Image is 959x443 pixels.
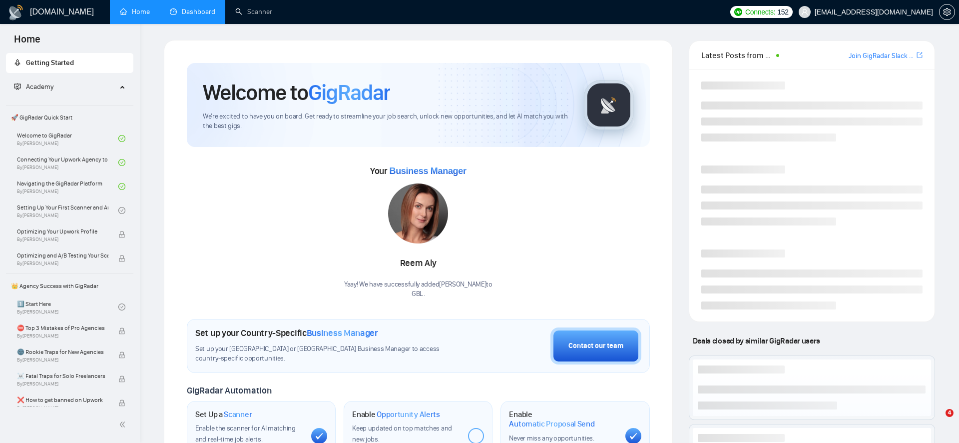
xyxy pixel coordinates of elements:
[389,166,466,176] span: Business Manager
[17,250,108,260] span: Optimizing and A/B Testing Your Scanner for Better Results
[26,82,53,91] span: Academy
[17,381,108,387] span: By [PERSON_NAME]
[118,375,125,382] span: lock
[308,79,390,106] span: GigRadar
[195,327,378,338] h1: Set up your Country-Specific
[689,332,824,349] span: Deals closed by similar GigRadar users
[17,323,108,333] span: ⛔ Top 3 Mistakes of Pro Agencies
[17,260,108,266] span: By [PERSON_NAME]
[203,112,568,131] span: We're excited to have you on board. Get ready to streamline your job search, unlock new opportuni...
[118,135,125,142] span: check-circle
[550,327,641,364] button: Contact our team
[17,405,108,411] span: By [PERSON_NAME]
[17,127,118,149] a: Welcome to GigRadarBy[PERSON_NAME]
[187,385,271,396] span: GigRadar Automation
[344,289,492,299] p: GBL .
[118,351,125,358] span: lock
[118,399,125,406] span: lock
[777,6,788,17] span: 152
[17,175,118,197] a: Navigating the GigRadar PlatformBy[PERSON_NAME]
[118,327,125,334] span: lock
[17,151,118,173] a: Connecting Your Upwork Agency to GigRadarBy[PERSON_NAME]
[388,183,448,243] img: 1706121099010-multi-260.jpg
[224,409,252,419] span: Scanner
[118,303,125,310] span: check-circle
[120,7,150,16] a: homeHome
[119,419,129,429] span: double-left
[352,409,440,419] h1: Enable
[118,183,125,190] span: check-circle
[509,419,594,429] span: Automatic Proposal Send
[6,32,48,53] span: Home
[946,409,954,417] span: 4
[344,280,492,299] div: Yaay! We have successfully added [PERSON_NAME] to
[17,357,108,363] span: By [PERSON_NAME]
[14,59,21,66] span: rocket
[801,8,808,15] span: user
[377,409,440,419] span: Opportunity Alerts
[509,409,617,429] h1: Enable
[17,236,108,242] span: By [PERSON_NAME]
[917,51,923,59] span: export
[195,344,463,363] span: Set up your [GEOGRAPHIC_DATA] or [GEOGRAPHIC_DATA] Business Manager to access country-specific op...
[307,327,378,338] span: Business Manager
[195,409,252,419] h1: Set Up a
[734,8,742,16] img: upwork-logo.png
[14,83,21,90] span: fund-projection-screen
[7,107,132,127] span: 🚀 GigRadar Quick Start
[17,226,108,236] span: Optimizing Your Upwork Profile
[8,4,24,20] img: logo
[7,276,132,296] span: 👑 Agency Success with GigRadar
[925,409,949,433] iframe: Intercom live chat
[17,333,108,339] span: By [PERSON_NAME]
[118,207,125,214] span: check-circle
[939,8,955,16] a: setting
[170,7,215,16] a: dashboardDashboard
[26,58,74,67] span: Getting Started
[584,80,634,130] img: gigradar-logo.png
[370,165,467,176] span: Your
[17,347,108,357] span: 🌚 Rookie Traps for New Agencies
[14,82,53,91] span: Academy
[118,231,125,238] span: lock
[745,6,775,17] span: Connects:
[509,434,594,442] span: Never miss any opportunities.
[118,255,125,262] span: lock
[6,53,133,73] li: Getting Started
[17,371,108,381] span: ☠️ Fatal Traps for Solo Freelancers
[849,50,915,61] a: Join GigRadar Slack Community
[17,296,118,318] a: 1️⃣ Start HereBy[PERSON_NAME]
[118,159,125,166] span: check-circle
[344,255,492,272] div: Reem Aly
[917,50,923,60] a: export
[939,4,955,20] button: setting
[235,7,272,16] a: searchScanner
[203,79,390,106] h1: Welcome to
[701,49,774,61] span: Latest Posts from the GigRadar Community
[940,8,955,16] span: setting
[568,340,623,351] div: Contact our team
[17,199,118,221] a: Setting Up Your First Scanner and Auto-BidderBy[PERSON_NAME]
[17,395,108,405] span: ❌ How to get banned on Upwork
